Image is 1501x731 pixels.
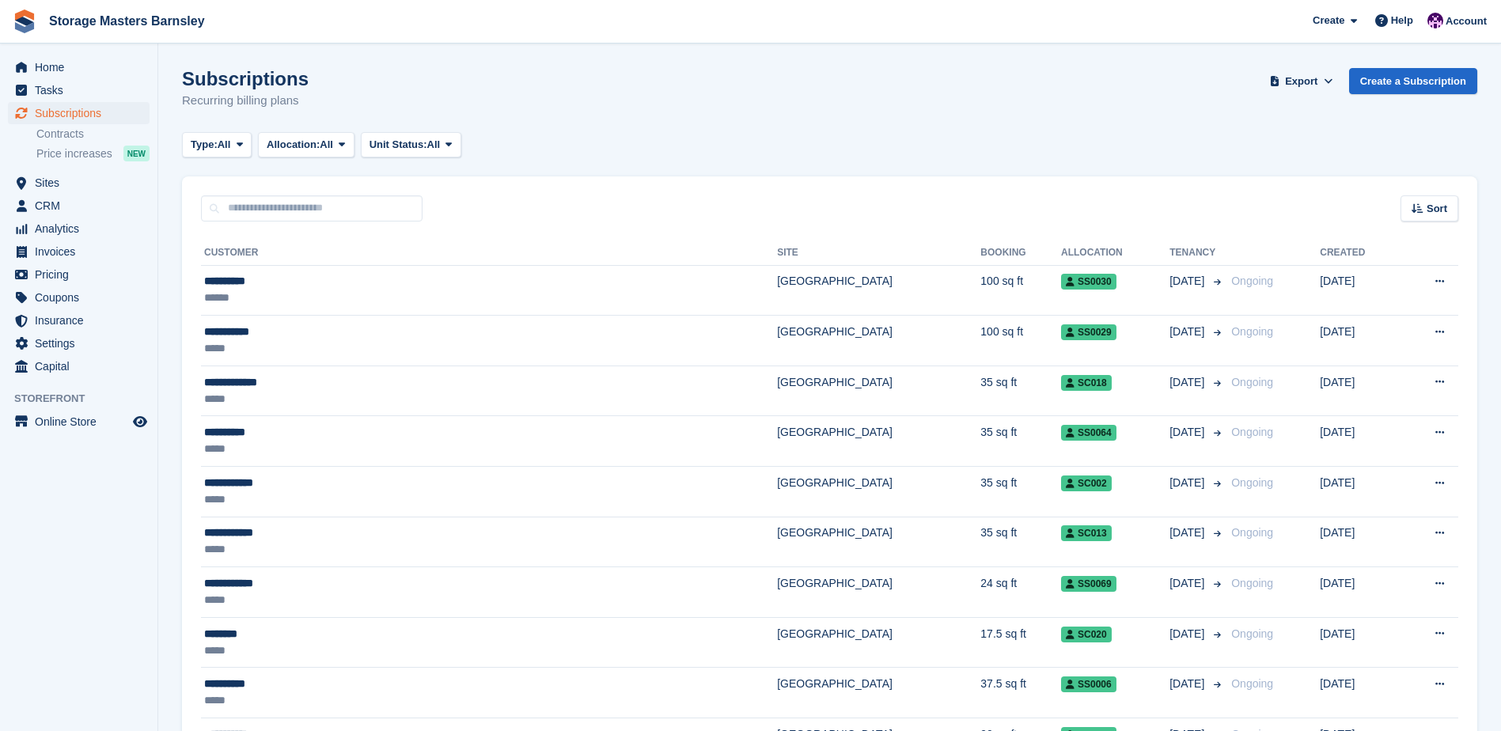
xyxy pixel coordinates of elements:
[1231,677,1273,690] span: Ongoing
[1231,577,1273,589] span: Ongoing
[1320,265,1400,316] td: [DATE]
[980,316,1061,366] td: 100 sq ft
[1061,475,1112,491] span: SC002
[1231,526,1273,539] span: Ongoing
[182,68,309,89] h1: Subscriptions
[980,241,1061,266] th: Booking
[8,355,150,377] a: menu
[14,391,157,407] span: Storefront
[36,145,150,162] a: Price increases NEW
[1169,475,1207,491] span: [DATE]
[1349,68,1477,94] a: Create a Subscription
[777,416,980,467] td: [GEOGRAPHIC_DATA]
[1169,324,1207,340] span: [DATE]
[1061,425,1116,441] span: SS0064
[320,137,333,153] span: All
[35,241,130,263] span: Invoices
[1061,576,1116,592] span: SS0069
[777,467,980,517] td: [GEOGRAPHIC_DATA]
[8,332,150,354] a: menu
[8,102,150,124] a: menu
[980,668,1061,718] td: 37.5 sq ft
[35,218,130,240] span: Analytics
[980,416,1061,467] td: 35 sq ft
[35,102,130,124] span: Subscriptions
[777,316,980,366] td: [GEOGRAPHIC_DATA]
[777,241,980,266] th: Site
[1320,365,1400,416] td: [DATE]
[182,132,252,158] button: Type: All
[980,467,1061,517] td: 35 sq ft
[777,365,980,416] td: [GEOGRAPHIC_DATA]
[201,241,777,266] th: Customer
[370,137,427,153] span: Unit Status:
[1169,525,1207,541] span: [DATE]
[8,79,150,101] a: menu
[191,137,218,153] span: Type:
[1061,241,1169,266] th: Allocation
[1061,676,1116,692] span: SS0006
[35,172,130,194] span: Sites
[1231,627,1273,640] span: Ongoing
[1169,273,1207,290] span: [DATE]
[777,567,980,618] td: [GEOGRAPHIC_DATA]
[1427,201,1447,217] span: Sort
[1169,626,1207,642] span: [DATE]
[1061,375,1112,391] span: SC018
[8,172,150,194] a: menu
[1169,241,1225,266] th: Tenancy
[35,286,130,309] span: Coupons
[1231,426,1273,438] span: Ongoing
[1231,325,1273,338] span: Ongoing
[8,286,150,309] a: menu
[980,617,1061,668] td: 17.5 sq ft
[1320,241,1400,266] th: Created
[1320,617,1400,668] td: [DATE]
[1169,575,1207,592] span: [DATE]
[36,146,112,161] span: Price increases
[1446,13,1487,29] span: Account
[8,56,150,78] a: menu
[35,263,130,286] span: Pricing
[427,137,441,153] span: All
[35,411,130,433] span: Online Store
[8,241,150,263] a: menu
[182,92,309,110] p: Recurring billing plans
[361,132,461,158] button: Unit Status: All
[777,668,980,718] td: [GEOGRAPHIC_DATA]
[1320,467,1400,517] td: [DATE]
[8,263,150,286] a: menu
[35,195,130,217] span: CRM
[8,309,150,331] a: menu
[8,195,150,217] a: menu
[1285,74,1317,89] span: Export
[1231,376,1273,388] span: Ongoing
[1169,374,1207,391] span: [DATE]
[1267,68,1336,94] button: Export
[1061,525,1112,541] span: SC013
[1320,316,1400,366] td: [DATE]
[777,265,980,316] td: [GEOGRAPHIC_DATA]
[1320,668,1400,718] td: [DATE]
[35,309,130,331] span: Insurance
[218,137,231,153] span: All
[1231,275,1273,287] span: Ongoing
[35,56,130,78] span: Home
[980,265,1061,316] td: 100 sq ft
[13,9,36,33] img: stora-icon-8386f47178a22dfd0bd8f6a31ec36ba5ce8667c1dd55bd0f319d3a0aa187defe.svg
[1427,13,1443,28] img: Louise Masters
[1320,567,1400,618] td: [DATE]
[1061,274,1116,290] span: SS0030
[1169,676,1207,692] span: [DATE]
[1391,13,1413,28] span: Help
[123,146,150,161] div: NEW
[1061,324,1116,340] span: SS0029
[1313,13,1344,28] span: Create
[35,79,130,101] span: Tasks
[1169,424,1207,441] span: [DATE]
[8,411,150,433] a: menu
[8,218,150,240] a: menu
[258,132,354,158] button: Allocation: All
[1320,416,1400,467] td: [DATE]
[1320,517,1400,567] td: [DATE]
